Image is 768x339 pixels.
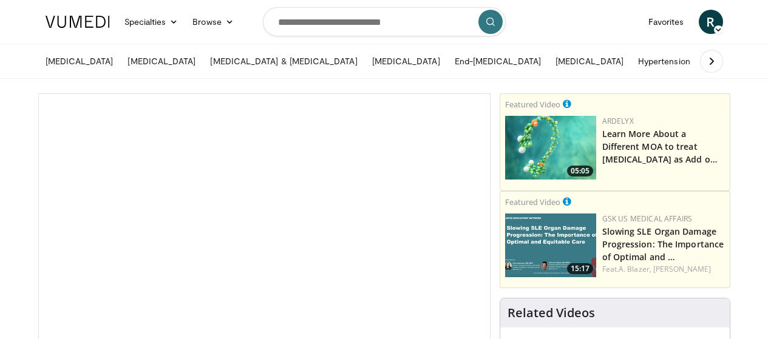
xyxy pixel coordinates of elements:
a: [MEDICAL_DATA] [548,49,631,73]
a: GSK US Medical Affairs [602,213,693,224]
a: Hypertension [631,49,698,73]
a: 05:05 [505,116,596,180]
small: Featured Video [505,99,560,110]
img: VuMedi Logo [46,16,110,28]
span: 05:05 [567,166,593,176]
a: Specialties [117,10,186,34]
a: End-[MEDICAL_DATA] [447,49,548,73]
small: Featured Video [505,196,560,207]
img: dff207f3-9236-4a51-a237-9c7125d9f9ab.png.150x105_q85_crop-smart_upscale.jpg [505,213,596,277]
a: [MEDICAL_DATA] [120,49,203,73]
a: Ardelyx [602,116,634,126]
a: R [699,10,723,34]
a: Favorites [641,10,692,34]
a: Learn More About a Different MOA to treat [MEDICAL_DATA] as Add o… [602,128,718,165]
a: 15:17 [505,213,596,277]
input: Search topics, interventions [263,7,506,36]
a: [MEDICAL_DATA] [365,49,447,73]
a: [PERSON_NAME] [653,264,711,274]
a: [MEDICAL_DATA] & [MEDICAL_DATA] [203,49,364,73]
div: Feat. [602,264,725,275]
img: e6d17344-fbfb-4f72-bd0b-67fd5f7f5bb5.png.150x105_q85_crop-smart_upscale.png [505,116,596,180]
a: A. Blazer, [619,264,651,274]
a: [MEDICAL_DATA] [38,49,121,73]
a: Slowing SLE Organ Damage Progression: The Importance of Optimal and … [602,226,724,263]
span: 15:17 [567,263,593,274]
a: Browse [185,10,241,34]
h4: Related Videos [508,306,595,320]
